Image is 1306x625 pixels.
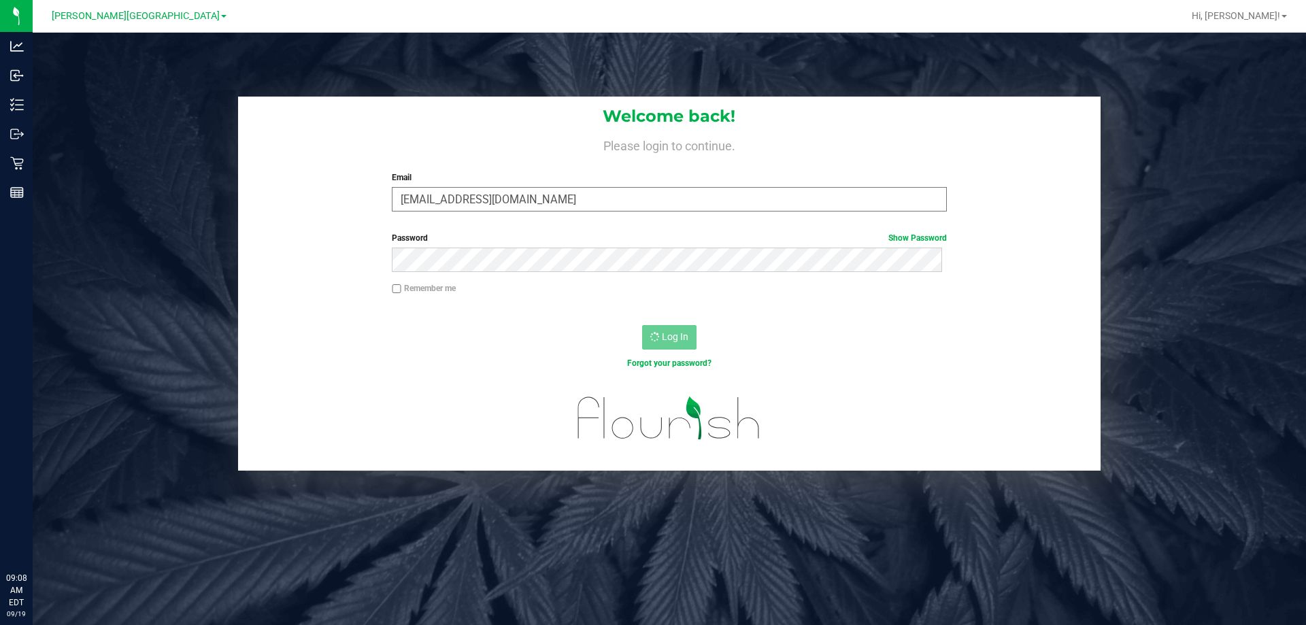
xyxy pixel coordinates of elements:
[238,107,1101,125] h1: Welcome back!
[662,331,688,342] span: Log In
[10,127,24,141] inline-svg: Outbound
[392,171,946,184] label: Email
[10,69,24,82] inline-svg: Inbound
[392,284,401,294] input: Remember me
[10,186,24,199] inline-svg: Reports
[392,233,428,243] span: Password
[6,572,27,609] p: 09:08 AM EDT
[6,609,27,619] p: 09/19
[52,10,220,22] span: [PERSON_NAME][GEOGRAPHIC_DATA]
[1192,10,1280,21] span: Hi, [PERSON_NAME]!
[392,282,456,294] label: Remember me
[561,384,777,453] img: flourish_logo.svg
[10,39,24,53] inline-svg: Analytics
[238,136,1101,152] h4: Please login to continue.
[10,156,24,170] inline-svg: Retail
[642,325,697,350] button: Log In
[10,98,24,112] inline-svg: Inventory
[888,233,947,243] a: Show Password
[627,358,711,368] a: Forgot your password?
